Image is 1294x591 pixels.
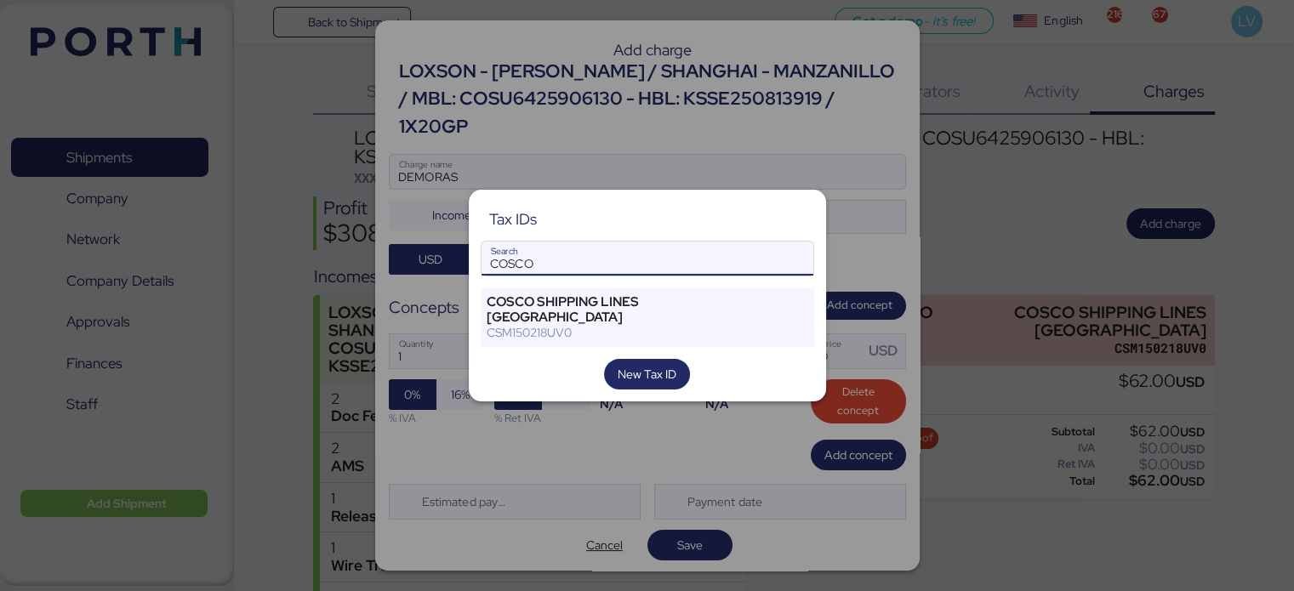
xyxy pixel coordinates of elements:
span: New Tax ID [618,364,676,384]
div: COSCO SHIPPING LINES [GEOGRAPHIC_DATA] [487,294,751,325]
input: Search [482,242,813,276]
button: New Tax ID [604,359,690,389]
div: Tax IDs [489,212,537,227]
div: CSM150218UV0 [487,325,751,340]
